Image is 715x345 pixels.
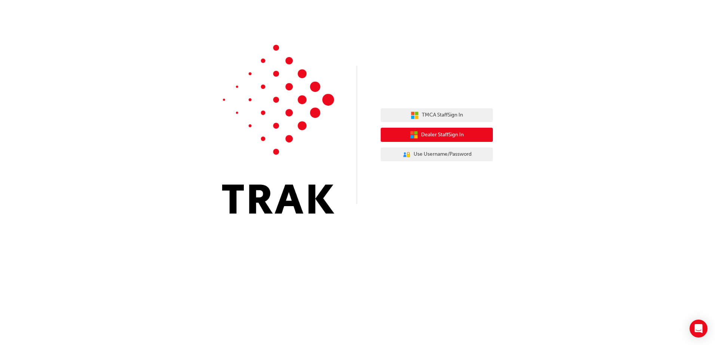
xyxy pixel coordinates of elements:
span: TMCA Staff Sign In [422,111,463,119]
span: Dealer Staff Sign In [421,131,464,139]
button: Dealer StaffSign In [381,128,493,142]
button: Use Username/Password [381,147,493,162]
button: TMCA StaffSign In [381,108,493,122]
img: Trak [222,45,334,214]
div: Open Intercom Messenger [690,320,708,338]
span: Use Username/Password [414,150,472,159]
